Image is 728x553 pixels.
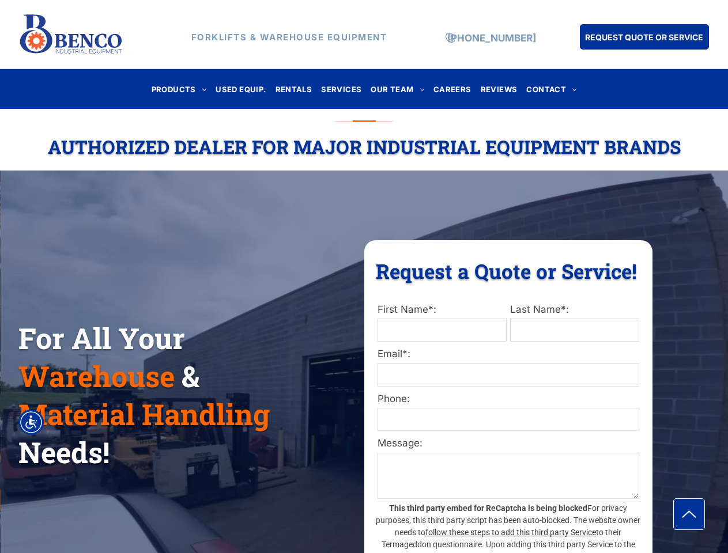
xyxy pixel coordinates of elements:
label: First Name*: [378,302,507,317]
strong: FORKLIFTS & WAREHOUSE EQUIPMENT [191,32,387,43]
span: Material Handling [18,395,270,433]
a: CONTACT [522,81,581,97]
span: For All Your [18,319,185,357]
span: Authorized Dealer For Major Industrial Equipment Brands [48,134,681,159]
label: Message: [378,436,639,451]
a: USED EQUIP. [211,81,270,97]
label: Phone: [378,392,639,407]
strong: This third party embed for ReCaptcha is being blocked [389,503,587,513]
a: PRODUCTS [147,81,212,97]
span: & [182,357,199,395]
a: REVIEWS [476,81,522,97]
label: Last Name*: [510,302,639,317]
span: Request a Quote or Service! [376,257,637,284]
span: Warehouse [18,357,175,395]
a: CAREERS [429,81,476,97]
a: REQUEST QUOTE OR SERVICE [580,24,709,50]
span: REQUEST QUOTE OR SERVICE [585,26,703,48]
a: follow these steps to add this third party Service [425,528,596,537]
span: Needs! [18,433,110,471]
div: Accessibility Menu [18,410,44,435]
label: Email*: [378,347,639,362]
a: OUR TEAM [366,81,429,97]
a: [PHONE_NUMBER] [447,32,536,44]
a: SERVICES [316,81,366,97]
a: RENTALS [271,81,317,97]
